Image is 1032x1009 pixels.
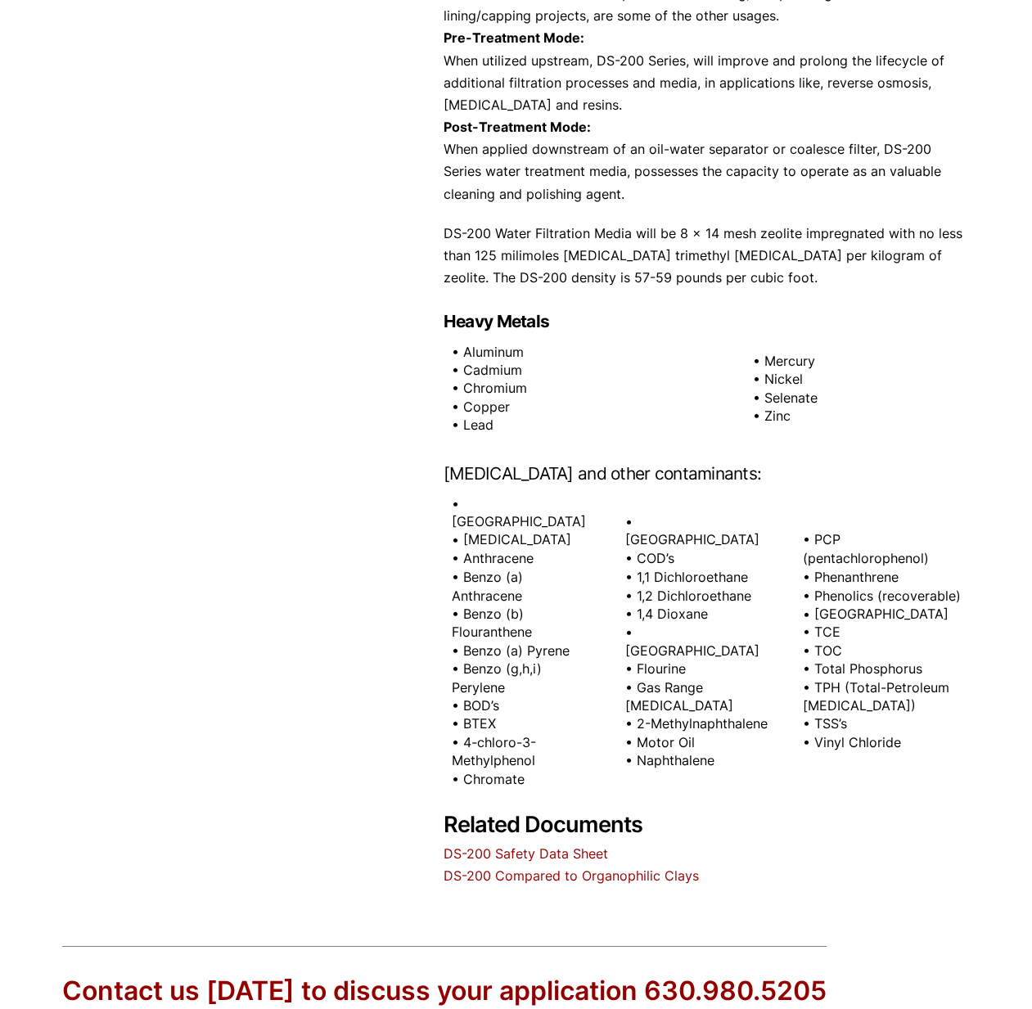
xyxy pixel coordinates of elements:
a: DS-200 Safety Data Sheet [444,845,608,861]
td: • PCP (pentachlorophenol) • Phenanthrene • Phenolics (recoverable) • [GEOGRAPHIC_DATA] • TCE • TO... [795,488,971,794]
strong: Post-Treatment Mode: [444,119,591,135]
td: • Aluminum • Cadmium • Chromium • Copper • Lead [444,336,699,441]
td: • Mercury • Nickel • Selenate • Zinc [744,336,970,441]
h3: [MEDICAL_DATA] and other contaminants: [444,462,971,484]
div: Contact us [DATE] to discuss your application 630.980.5205 [62,972,827,1009]
td: • [GEOGRAPHIC_DATA] • [MEDICAL_DATA] • Anthracene • Benzo (a) Anthracene • Benzo (b) Flouranthene... [444,488,601,794]
td: • [GEOGRAPHIC_DATA] • COD’s • 1,1 Dichloroethane • 1,2 Dichloroethane • 1,4 Dioxane • [GEOGRAPHIC... [617,488,778,794]
p: DS-200 Water Filtration Media will be 8 x 14 mesh zeolite impregnated with no less than 125 milim... [444,223,971,290]
a: DS-200 Compared to Organophilic Clays [444,867,699,883]
strong: Heavy Metals [444,311,549,331]
strong: Pre-Treatment Mode: [444,29,584,46]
